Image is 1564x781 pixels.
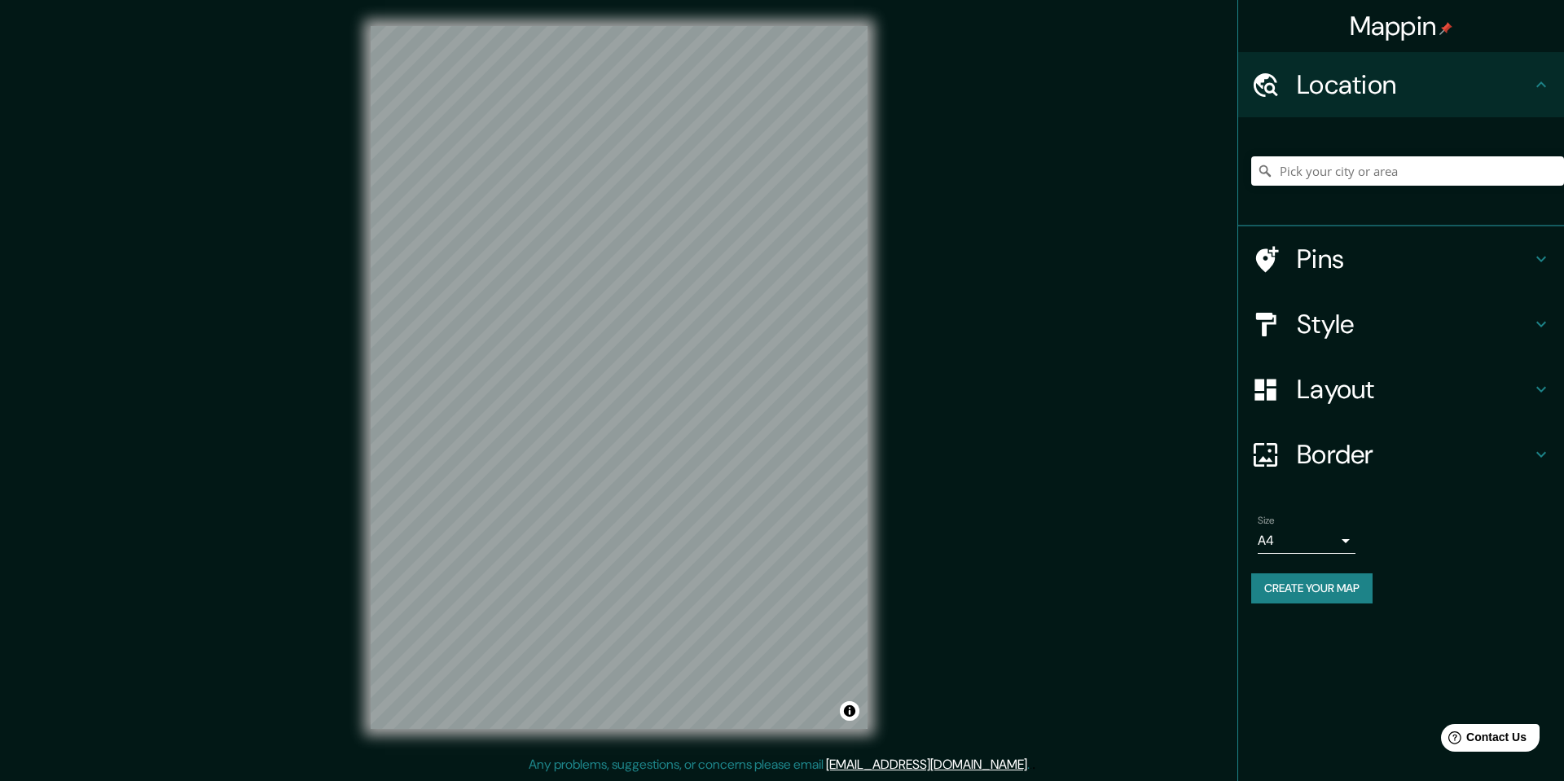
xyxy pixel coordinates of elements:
[1030,755,1032,774] div: .
[1258,528,1355,554] div: A4
[1238,357,1564,422] div: Layout
[1419,717,1546,763] iframe: Help widget launcher
[1032,755,1035,774] div: .
[1251,573,1373,603] button: Create your map
[1238,292,1564,357] div: Style
[1297,438,1531,471] h4: Border
[1238,422,1564,487] div: Border
[1297,243,1531,275] h4: Pins
[529,755,1030,774] p: Any problems, suggestions, or concerns please email .
[1350,10,1453,42] h4: Mappin
[371,26,868,729] canvas: Map
[840,701,859,721] button: Toggle attribution
[1238,226,1564,292] div: Pins
[826,756,1027,773] a: [EMAIL_ADDRESS][DOMAIN_NAME]
[1251,156,1564,186] input: Pick your city or area
[1258,514,1275,528] label: Size
[1297,373,1531,406] h4: Layout
[1297,308,1531,340] h4: Style
[1439,22,1452,35] img: pin-icon.png
[1297,68,1531,101] h4: Location
[1238,52,1564,117] div: Location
